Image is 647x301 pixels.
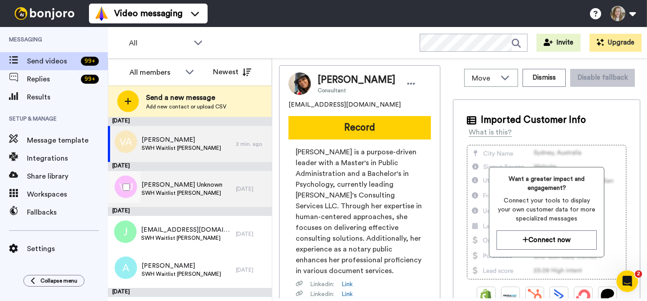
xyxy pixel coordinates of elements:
[142,261,221,270] span: [PERSON_NAME]
[310,280,334,289] span: Linkedin :
[236,230,267,238] div: [DATE]
[27,207,108,218] span: Fallbacks
[616,270,638,292] iframe: Intercom live chat
[108,207,272,216] div: [DATE]
[635,270,642,278] span: 2
[27,135,108,146] span: Message template
[108,288,272,297] div: [DATE]
[27,189,108,200] span: Workspaces
[129,38,189,49] span: All
[129,67,181,78] div: All members
[469,127,512,138] div: What is this?
[146,92,226,103] span: Send a new message
[536,34,581,52] button: Invite
[236,185,267,193] div: [DATE]
[23,275,84,287] button: Collapse menu
[94,6,109,21] img: vm-color.svg
[341,280,353,289] a: Link
[27,171,108,182] span: Share library
[27,92,108,103] span: Results
[142,270,221,278] span: SWH Waitlist [PERSON_NAME]
[81,75,99,84] div: 99 +
[142,144,221,152] span: SWH Waitlist [PERSON_NAME]
[318,73,395,87] span: [PERSON_NAME]
[108,117,272,126] div: [DATE]
[142,135,221,144] span: [PERSON_NAME]
[496,230,597,250] button: Connect now
[472,73,496,84] span: Move
[27,153,108,164] span: Integrations
[108,162,272,171] div: [DATE]
[589,34,642,52] button: Upgrade
[27,243,108,254] span: Settings
[570,69,635,87] button: Disable fallback
[288,116,431,139] button: Record
[40,277,77,284] span: Collapse menu
[206,63,258,81] button: Newest
[318,87,395,94] span: Consultant
[142,189,222,197] span: SWH Waitlist [PERSON_NAME]
[114,7,182,20] span: Video messaging
[523,69,566,87] button: Dismiss
[115,130,137,153] img: va.png
[236,266,267,274] div: [DATE]
[114,220,137,243] img: j.png
[81,57,99,66] div: 99 +
[496,175,597,193] span: Want a greater impact and engagement?
[288,100,401,109] span: [EMAIL_ADDRESS][DOMAIN_NAME]
[27,56,77,67] span: Send videos
[496,196,597,223] span: Connect your tools to display your own customer data for more specialized messages
[146,103,226,110] span: Add new contact or upload CSV
[288,72,311,95] img: Image of Valorie Allston
[141,225,231,234] span: [EMAIL_ADDRESS][DOMAIN_NAME]
[115,256,137,279] img: a.png
[141,234,231,242] span: SWH Waitlist [PERSON_NAME]
[310,290,334,299] span: Linkedin :
[296,147,424,276] span: [PERSON_NAME] is a purpose-driven leader with a Master's in Public Administration and a Bachelor'...
[341,290,353,299] a: Link
[481,113,586,127] span: Imported Customer Info
[236,140,267,148] div: 2 min. ago
[142,180,222,189] span: [PERSON_NAME] Unknown
[11,7,78,20] img: bj-logo-header-white.svg
[27,74,77,85] span: Replies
